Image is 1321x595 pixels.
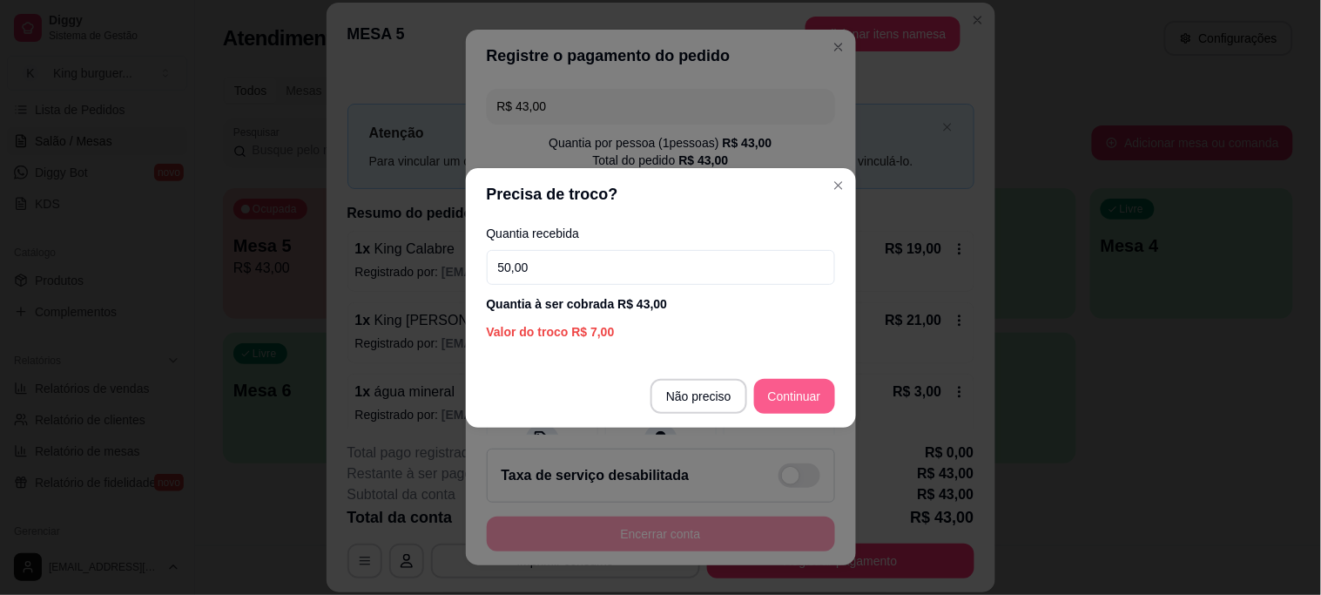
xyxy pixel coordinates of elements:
div: Quantia à ser cobrada R$ 43,00 [487,295,835,313]
div: Valor do troco R$ 7,00 [487,323,835,341]
button: Não preciso [650,379,747,414]
button: Close [825,172,853,199]
button: Continuar [754,379,835,414]
header: Precisa de troco? [466,168,856,220]
label: Quantia recebida [487,227,835,240]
